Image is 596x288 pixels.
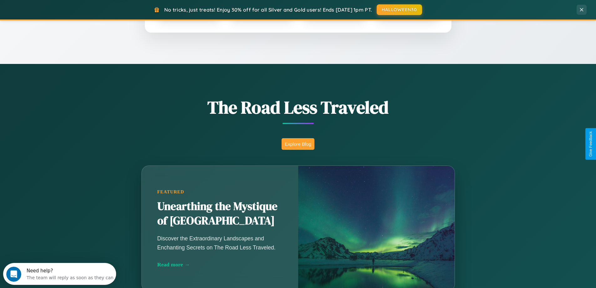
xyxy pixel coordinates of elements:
button: HALLOWEEN30 [377,4,422,15]
div: The team will reply as soon as they can [23,10,110,17]
div: Read more → [157,261,283,268]
div: Give Feedback [588,131,593,157]
div: Open Intercom Messenger [3,3,116,20]
iframe: Intercom live chat [6,267,21,282]
p: Discover the Extraordinary Landscapes and Enchanting Secrets on The Road Less Traveled. [157,234,283,252]
h2: Unearthing the Mystique of [GEOGRAPHIC_DATA] [157,199,283,228]
div: Need help? [23,5,110,10]
button: Explore Blog [282,138,314,150]
div: Featured [157,189,283,195]
h1: The Road Less Traveled [110,95,486,119]
span: No tricks, just treats! Enjoy 30% off for all Silver and Gold users! Ends [DATE] 1pm PT. [164,7,372,13]
iframe: Intercom live chat discovery launcher [3,263,116,285]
